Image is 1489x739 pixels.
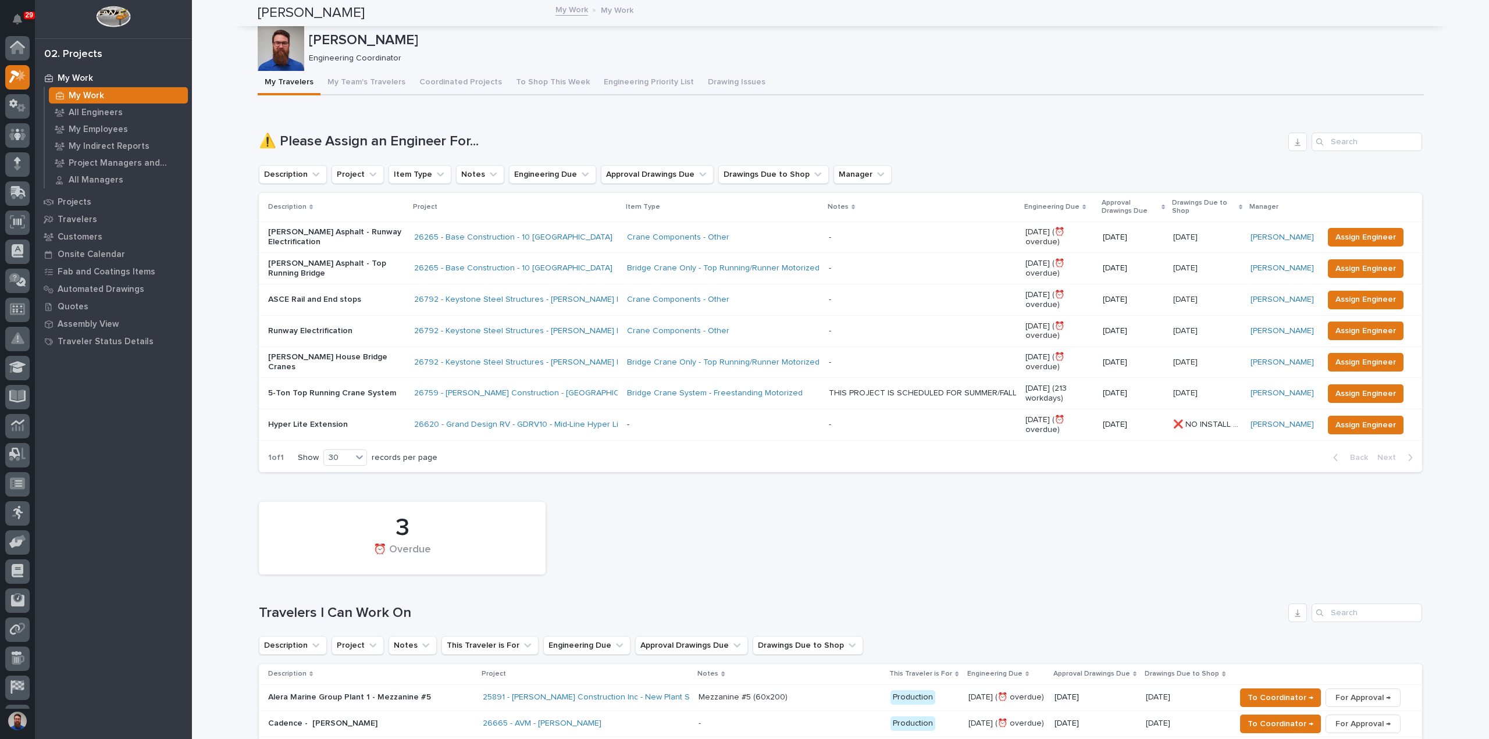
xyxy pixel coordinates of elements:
[259,378,1422,409] tr: 5-Ton Top Running Crane System26759 - [PERSON_NAME] Construction - [GEOGRAPHIC_DATA] Department 5...
[259,684,1422,711] tr: Alera Marine Group Plant 1 - Mezzanine #525891 - [PERSON_NAME] Construction Inc - New Plant Setup...
[1248,717,1313,731] span: To Coordinator →
[1335,387,1396,401] span: Assign Engineer
[890,690,935,705] div: Production
[1025,415,1093,435] p: [DATE] (⏰ overdue)
[1025,384,1093,404] p: [DATE] (213 workdays)
[414,326,642,336] a: 26792 - Keystone Steel Structures - [PERSON_NAME] House
[441,636,539,655] button: This Traveler is For
[509,165,596,184] button: Engineering Due
[1173,230,1200,242] p: [DATE]
[1103,358,1164,367] p: [DATE]
[699,719,701,729] div: -
[96,6,130,27] img: Workspace Logo
[1103,295,1164,305] p: [DATE]
[44,48,102,61] div: 02. Projects
[259,409,1422,441] tr: Hyper Lite Extension26620 - Grand Design RV - GDRV10 - Mid-Line Hyper Lite Extension -- [DATE] (⏰...
[268,201,307,213] p: Description
[627,358,820,367] a: Bridge Crane Only - Top Running/Runner Motorized
[413,201,437,213] p: Project
[697,667,718,680] p: Notes
[1328,228,1403,247] button: Assign Engineer
[1240,715,1321,733] button: To Coordinator →
[35,228,192,245] a: Customers
[414,233,612,242] a: 26265 - Base Construction - 10 [GEOGRAPHIC_DATA]
[58,197,91,208] p: Projects
[701,71,772,95] button: Drawing Issues
[968,692,1045,702] p: [DATE] (⏰ overdue)
[414,420,665,430] a: 26620 - Grand Design RV - GDRV10 - Mid-Line Hyper Lite Extension
[1335,262,1396,276] span: Assign Engineer
[268,352,405,372] p: [PERSON_NAME] House Bridge Cranes
[35,245,192,263] a: Onsite Calendar
[1324,452,1373,463] button: Back
[1055,692,1137,702] p: [DATE]
[635,636,748,655] button: Approval Drawings Due
[268,259,405,279] p: [PERSON_NAME] Asphalt - Top Running Bridge
[259,133,1284,150] h1: ⚠️ Please Assign an Engineer For...
[482,667,506,680] p: Project
[1103,388,1164,398] p: [DATE]
[69,175,123,185] p: All Managers
[1328,259,1403,278] button: Assign Engineer
[58,267,155,277] p: Fab and Coatings Items
[1025,259,1093,279] p: [DATE] (⏰ overdue)
[35,193,192,210] a: Projects
[1335,717,1391,731] span: For Approval →
[372,453,437,463] p: records per page
[279,513,526,542] div: 3
[259,253,1422,284] tr: [PERSON_NAME] Asphalt - Top Running Bridge26265 - Base Construction - 10 [GEOGRAPHIC_DATA] Bridge...
[483,692,783,702] a: 25891 - [PERSON_NAME] Construction Inc - New Plant Setup - Mezzanine Project
[259,315,1422,347] tr: Runway Electrification26792 - Keystone Steel Structures - [PERSON_NAME] House Crane Components - ...
[1326,688,1401,707] button: For Approval →
[268,326,405,336] p: Runway Electrification
[597,71,701,95] button: Engineering Priority List
[69,108,123,118] p: All Engineers
[1251,420,1314,430] a: [PERSON_NAME]
[1251,233,1314,242] a: [PERSON_NAME]
[1240,688,1321,707] button: To Coordinator →
[69,91,104,101] p: My Work
[1328,416,1403,434] button: Assign Engineer
[456,165,504,184] button: Notes
[1024,201,1080,213] p: Engineering Due
[1326,715,1401,733] button: For Approval →
[1103,263,1164,273] p: [DATE]
[309,32,1419,49] p: [PERSON_NAME]
[309,53,1415,63] p: Engineering Coordinator
[627,326,729,336] a: Crane Components - Other
[58,215,97,225] p: Travelers
[555,2,588,16] a: My Work
[1312,133,1422,151] input: Search
[45,138,192,154] a: My Indirect Reports
[259,444,293,472] p: 1 of 1
[1335,418,1396,432] span: Assign Engineer
[1103,420,1164,430] p: [DATE]
[1335,324,1396,338] span: Assign Engineer
[1146,690,1173,702] p: [DATE]
[35,280,192,298] a: Automated Drawings
[627,263,820,273] a: Bridge Crane Only - Top Running/Runner Motorized
[1328,291,1403,309] button: Assign Engineer
[829,233,831,242] div: -
[627,420,820,430] p: -
[414,263,612,273] a: 26265 - Base Construction - 10 [GEOGRAPHIC_DATA]
[268,227,405,247] p: [PERSON_NAME] Asphalt - Runway Electrification
[1103,233,1164,242] p: [DATE]
[829,420,831,430] div: -
[1335,691,1391,705] span: For Approval →
[1173,261,1200,273] p: [DATE]
[509,71,597,95] button: To Shop This Week
[45,172,192,188] a: All Managers
[967,667,1023,680] p: Engineering Due
[753,636,863,655] button: Drawings Due to Shop
[268,295,405,305] p: ASCE Rail and End stops
[35,263,192,280] a: Fab and Coatings Items
[389,636,437,655] button: Notes
[1025,290,1093,310] p: [DATE] (⏰ overdue)
[389,165,451,184] button: Item Type
[259,711,1422,737] tr: Cadence - [PERSON_NAME]26665 - AVM - [PERSON_NAME] - Production[DATE] (⏰ overdue)[DATE][DATE][DAT...
[268,667,307,680] p: Description
[35,69,192,87] a: My Work
[1251,326,1314,336] a: [PERSON_NAME]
